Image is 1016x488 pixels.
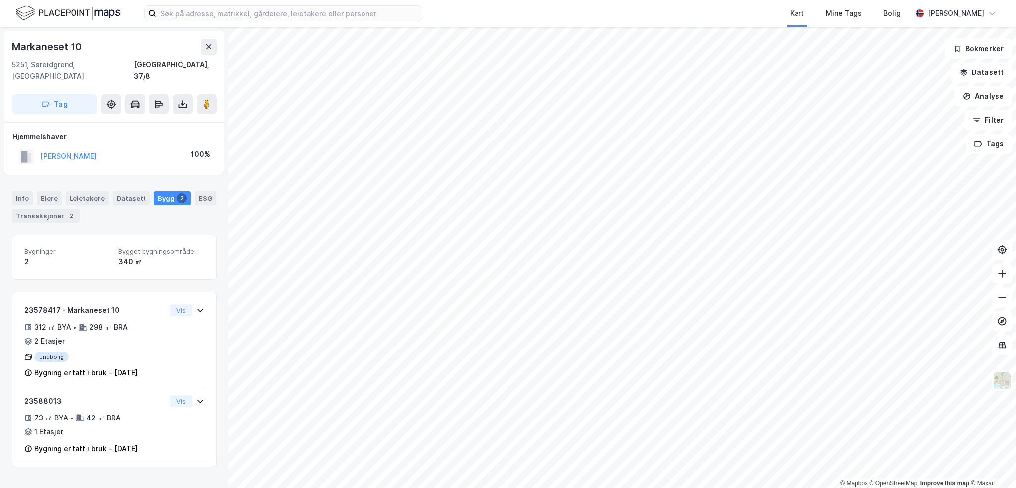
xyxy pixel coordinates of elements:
[24,304,166,316] div: 23578417 - Markaneset 10
[170,304,192,316] button: Vis
[34,443,138,455] div: Bygning er tatt i bruk - [DATE]
[954,86,1012,106] button: Analyse
[134,59,217,82] div: [GEOGRAPHIC_DATA], 37/8
[34,335,65,347] div: 2 Etasjer
[883,7,901,19] div: Bolig
[89,321,128,333] div: 298 ㎡ BRA
[34,321,71,333] div: 312 ㎡ BYA
[12,94,97,114] button: Tag
[113,191,150,205] div: Datasett
[73,323,77,331] div: •
[966,440,1016,488] iframe: Chat Widget
[118,256,204,268] div: 340 ㎡
[12,59,134,82] div: 5251, Søreidgrend, [GEOGRAPHIC_DATA]
[870,480,918,487] a: OpenStreetMap
[118,247,204,256] span: Bygget bygningsområde
[12,131,216,142] div: Hjemmelshaver
[966,440,1016,488] div: Kontrollprogram for chat
[66,191,109,205] div: Leietakere
[34,367,138,379] div: Bygning er tatt i bruk - [DATE]
[24,395,166,407] div: 23588013
[920,480,969,487] a: Improve this map
[928,7,984,19] div: [PERSON_NAME]
[156,6,422,21] input: Søk på adresse, matrikkel, gårdeiere, leietakere eller personer
[191,148,210,160] div: 100%
[945,39,1012,59] button: Bokmerker
[34,426,63,438] div: 1 Etasjer
[37,191,62,205] div: Eiere
[154,191,191,205] div: Bygg
[951,63,1012,82] button: Datasett
[12,209,80,223] div: Transaksjoner
[34,412,68,424] div: 73 ㎡ BYA
[66,211,76,221] div: 2
[966,134,1012,154] button: Tags
[826,7,862,19] div: Mine Tags
[70,414,74,422] div: •
[964,110,1012,130] button: Filter
[840,480,868,487] a: Mapbox
[24,256,110,268] div: 2
[12,39,83,55] div: Markaneset 10
[177,193,187,203] div: 2
[16,4,120,22] img: logo.f888ab2527a4732fd821a326f86c7f29.svg
[12,191,33,205] div: Info
[790,7,804,19] div: Kart
[24,247,110,256] span: Bygninger
[993,371,1012,390] img: Z
[86,412,121,424] div: 42 ㎡ BRA
[170,395,192,407] button: Vis
[195,191,216,205] div: ESG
